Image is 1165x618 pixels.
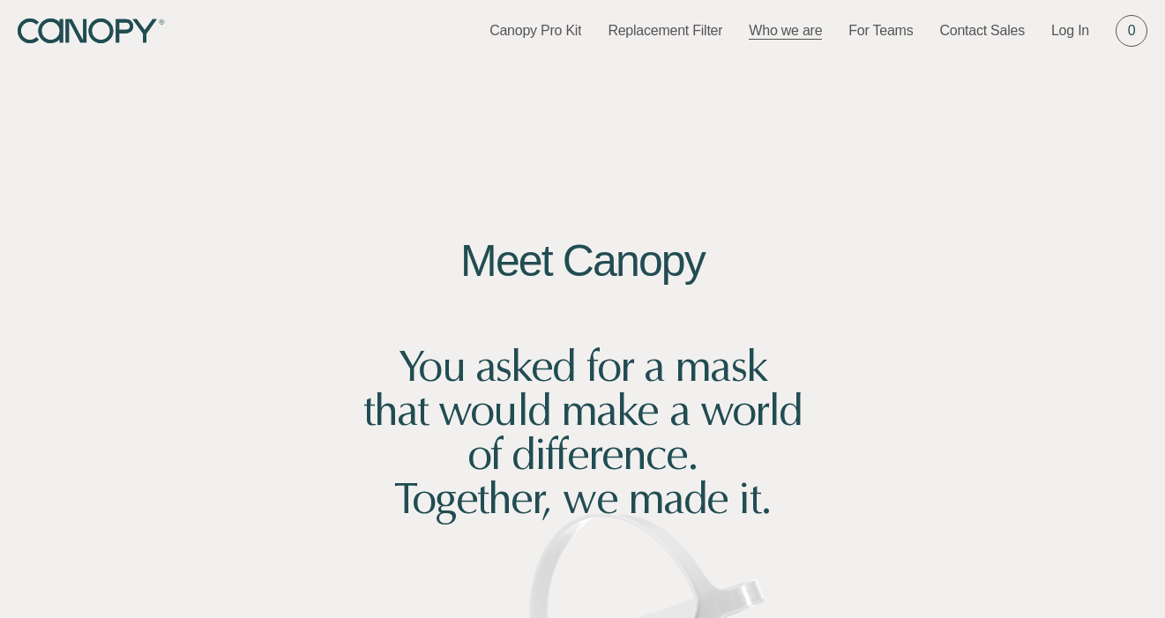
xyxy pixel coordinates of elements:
[349,301,817,521] h2: You asked for a mask that would make a world of difference. Together, we made it.
[939,21,1025,41] a: Contact Sales
[749,21,822,41] a: Who we are
[1051,21,1089,41] a: Log In
[489,21,581,41] a: Canopy Pro Kit
[1128,21,1136,41] span: 0
[848,21,913,41] a: For Teams
[1116,15,1147,47] a: 0
[349,239,817,283] h2: Meet Canopy
[608,21,722,41] a: Replacement Filter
